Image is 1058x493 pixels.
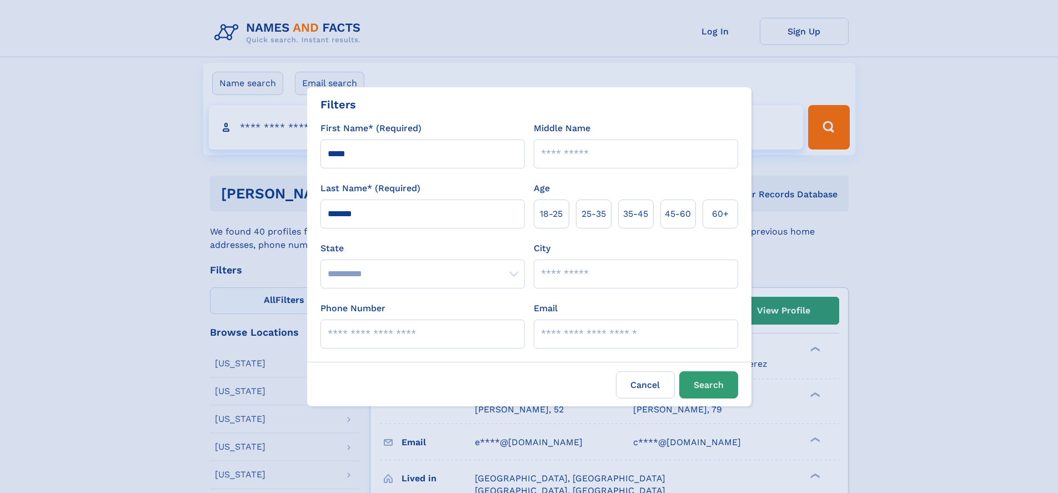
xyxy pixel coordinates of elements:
[679,371,738,399] button: Search
[712,207,729,221] span: 60+
[320,122,422,135] label: First Name* (Required)
[534,182,550,195] label: Age
[320,302,385,315] label: Phone Number
[581,207,606,221] span: 25‑35
[320,182,420,195] label: Last Name* (Required)
[623,207,648,221] span: 35‑45
[665,207,691,221] span: 45‑60
[540,207,563,221] span: 18‑25
[320,96,356,113] div: Filters
[534,242,550,255] label: City
[320,242,525,255] label: State
[534,302,558,315] label: Email
[616,371,675,399] label: Cancel
[534,122,590,135] label: Middle Name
